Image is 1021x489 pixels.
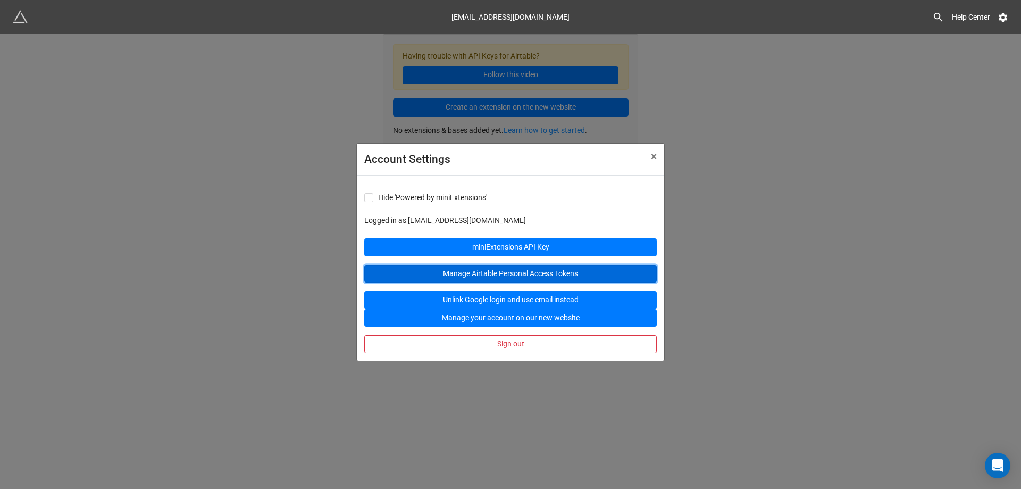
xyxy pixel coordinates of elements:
[364,265,657,283] a: Manage Airtable Personal Access Tokens
[651,150,657,163] span: ×
[364,193,487,202] label: Hide 'Powered by miniExtensions'
[944,7,998,27] a: Help Center
[451,7,570,27] div: [EMAIL_ADDRESS][DOMAIN_NAME]
[13,10,28,24] img: miniextensions-icon.73ae0678.png
[364,238,657,256] a: miniExtensions API Key
[364,291,657,309] button: Unlink Google login and use email instead
[364,214,657,226] label: Logged in as [EMAIL_ADDRESS][DOMAIN_NAME]
[985,453,1010,478] div: Open Intercom Messenger
[364,309,657,327] button: Manage your account on our new website
[364,335,657,353] button: Sign out
[364,151,627,168] div: Account Settings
